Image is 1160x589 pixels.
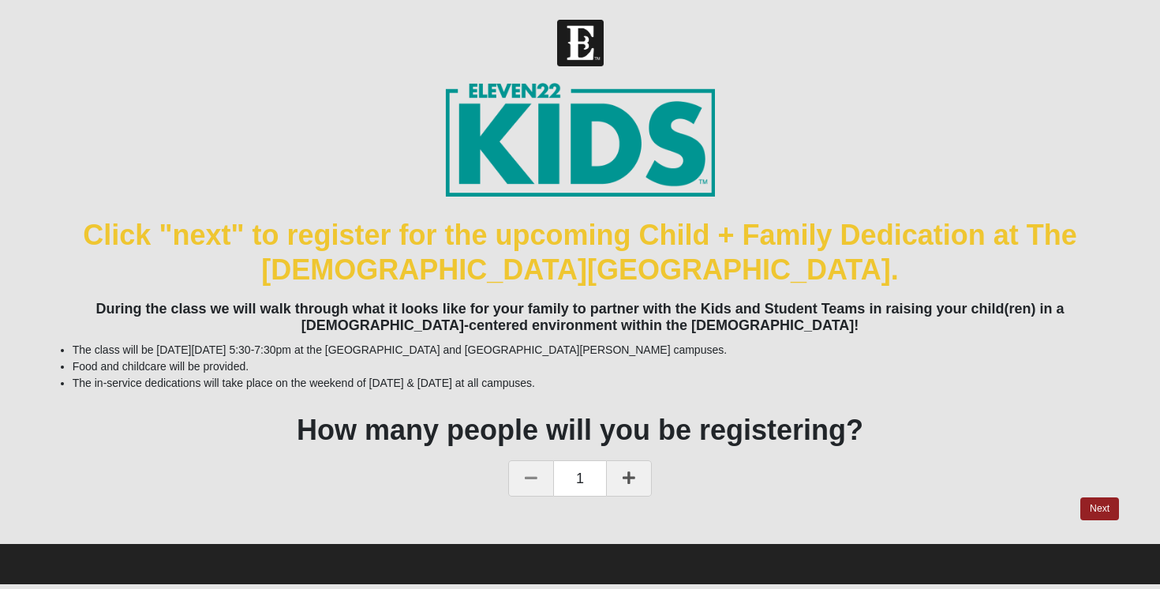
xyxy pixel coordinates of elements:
h1: How many people will you be registering? [41,413,1120,447]
li: Food and childcare will be provided. [73,358,1120,375]
font: Click "next" to register for the upcoming Child + Family Dedication at The [DEMOGRAPHIC_DATA][GEO... [83,219,1076,285]
li: The in-service dedications will take place on the weekend of [DATE] & [DATE] at all campuses. [73,375,1120,392]
li: The class will be [DATE][DATE] 5:30-7:30pm at the [GEOGRAPHIC_DATA] and [GEOGRAPHIC_DATA][PERSON_... [73,342,1120,358]
h4: During the class we will walk through what it looks like for your family to partner with the Kids... [41,301,1120,335]
img: Church of Eleven22 Logo [557,20,604,66]
span: 1 [554,460,606,497]
img: E22-kids-pms7716-TM.png [445,83,715,197]
a: Next [1080,497,1119,520]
